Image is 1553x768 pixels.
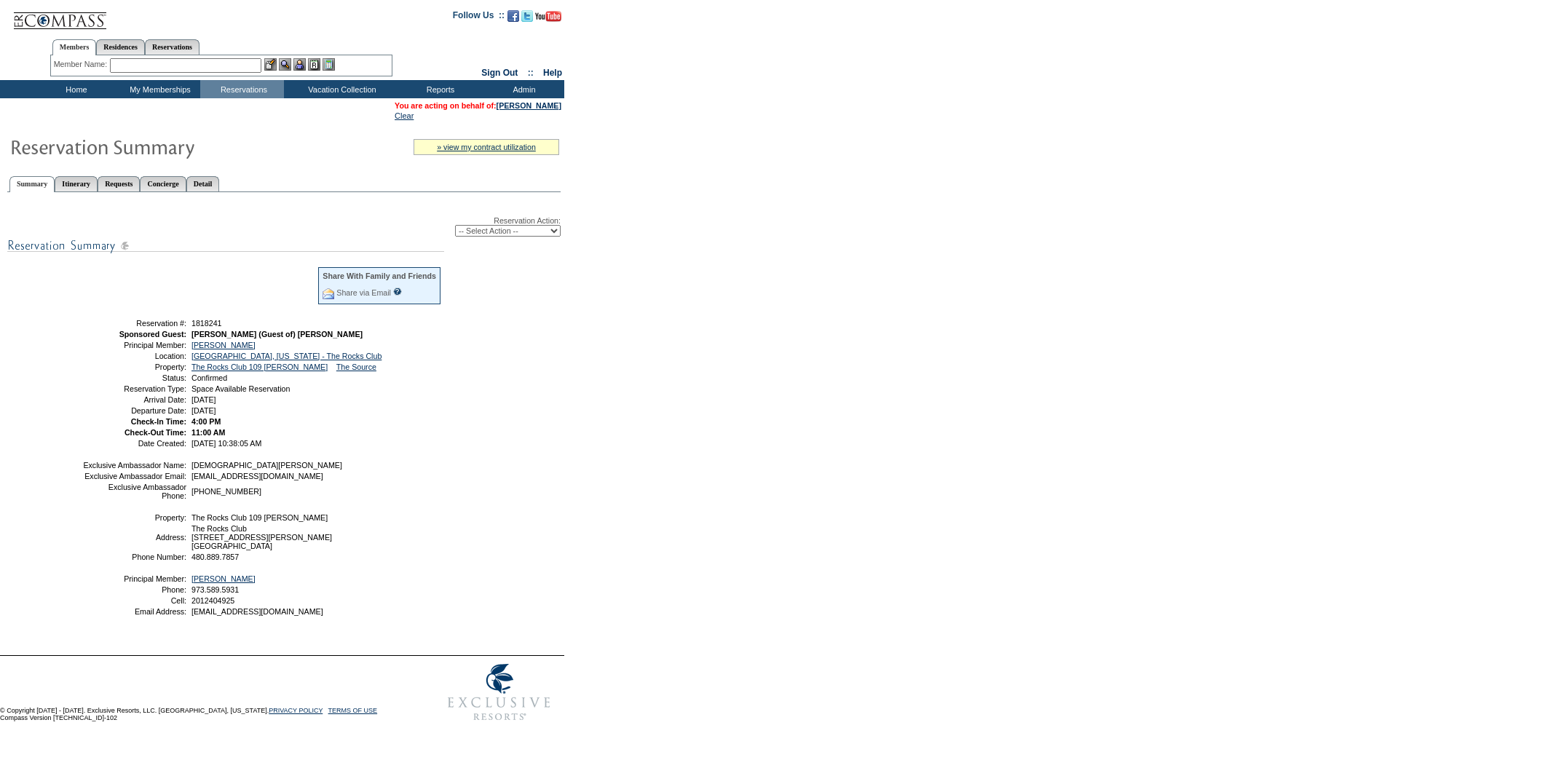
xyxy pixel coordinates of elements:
span: [EMAIL_ADDRESS][DOMAIN_NAME] [191,472,323,480]
a: Requests [98,176,140,191]
input: What is this? [393,288,402,296]
span: The Rocks Club 109 [PERSON_NAME] [191,513,328,522]
a: Summary [9,176,55,192]
td: Exclusive Ambassador Phone: [82,483,186,500]
td: Property: [82,363,186,371]
strong: Check-In Time: [131,417,186,426]
span: [DATE] [191,406,216,415]
td: Exclusive Ambassador Email: [82,472,186,480]
a: Subscribe to our YouTube Channel [535,15,561,23]
a: » view my contract utilization [437,143,536,151]
td: Address: [82,524,186,550]
div: Share With Family and Friends [323,272,436,280]
a: Concierge [140,176,186,191]
td: Admin [481,80,564,98]
a: Share via Email [336,288,391,297]
span: You are acting on behalf of: [395,101,561,110]
img: b_calculator.gif [323,58,335,71]
span: [DATE] 10:38:05 AM [191,439,261,448]
span: 480.889.7857 [191,553,239,561]
td: Reports [397,80,481,98]
a: Help [543,68,562,78]
a: [PERSON_NAME] [191,574,256,583]
span: [PHONE_NUMBER] [191,487,261,496]
td: Property: [82,513,186,522]
img: Impersonate [293,58,306,71]
img: View [279,58,291,71]
img: subTtlResSummary.gif [7,237,444,255]
span: 973.589.5931 [191,585,239,594]
img: b_edit.gif [264,58,277,71]
a: The Rocks Club 109 [PERSON_NAME] [191,363,328,371]
img: Reservations [308,58,320,71]
span: 11:00 AM [191,428,225,437]
td: Follow Us :: [453,9,505,26]
td: Status: [82,373,186,382]
td: Phone: [82,585,186,594]
td: Reservation #: [82,319,186,328]
td: Principal Member: [82,574,186,583]
a: [PERSON_NAME] [191,341,256,349]
td: Phone Number: [82,553,186,561]
a: Clear [395,111,414,120]
td: Departure Date: [82,406,186,415]
img: Subscribe to our YouTube Channel [535,11,561,22]
span: [PERSON_NAME] (Guest of) [PERSON_NAME] [191,330,363,339]
span: 1818241 [191,319,222,328]
span: The Rocks Club [STREET_ADDRESS][PERSON_NAME] [GEOGRAPHIC_DATA] [191,524,332,550]
strong: Check-Out Time: [125,428,186,437]
div: Reservation Action: [7,216,561,237]
span: Confirmed [191,373,227,382]
a: The Source [336,363,376,371]
a: Sign Out [481,68,518,78]
td: Reservation Type: [82,384,186,393]
a: Follow us on Twitter [521,15,533,23]
td: Exclusive Ambassador Name: [82,461,186,470]
img: Become our fan on Facebook [507,10,519,22]
a: Reservations [145,39,199,55]
a: Itinerary [55,176,98,191]
span: [DATE] [191,395,216,404]
td: Arrival Date: [82,395,186,404]
img: Exclusive Resorts [434,656,564,729]
strong: Sponsored Guest: [119,330,186,339]
td: Location: [82,352,186,360]
td: Principal Member: [82,341,186,349]
div: Member Name: [54,58,110,71]
img: Reservaton Summary [9,132,301,161]
span: Space Available Reservation [191,384,290,393]
a: PRIVACY POLICY [269,707,323,714]
a: Members [52,39,97,55]
td: Email Address: [82,607,186,616]
td: Reservations [200,80,284,98]
span: 2012404925 [191,596,234,605]
a: Become our fan on Facebook [507,15,519,23]
span: 4:00 PM [191,417,221,426]
td: Date Created: [82,439,186,448]
td: Home [33,80,116,98]
a: Detail [186,176,220,191]
td: My Memberships [116,80,200,98]
span: :: [528,68,534,78]
span: [DEMOGRAPHIC_DATA][PERSON_NAME] [191,461,342,470]
td: Cell: [82,596,186,605]
td: Vacation Collection [284,80,397,98]
a: [PERSON_NAME] [497,101,561,110]
a: [GEOGRAPHIC_DATA], [US_STATE] - The Rocks Club [191,352,382,360]
a: TERMS OF USE [328,707,378,714]
img: Follow us on Twitter [521,10,533,22]
span: [EMAIL_ADDRESS][DOMAIN_NAME] [191,607,323,616]
a: Residences [96,39,145,55]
